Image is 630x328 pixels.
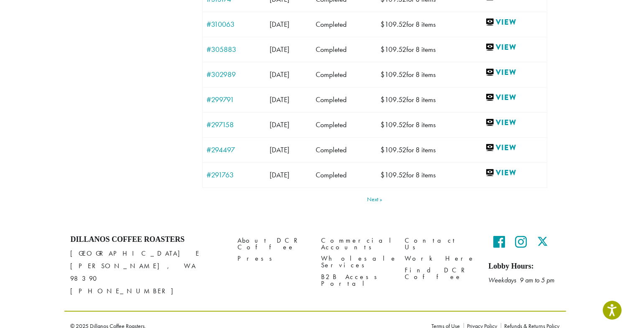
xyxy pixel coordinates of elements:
[270,120,289,129] span: [DATE]
[489,276,555,284] em: Weekdays 9 am to 5 pm
[380,20,406,29] span: 109.52
[270,70,289,79] span: [DATE]
[380,20,385,29] span: $
[380,120,385,129] span: $
[380,45,406,54] span: 109.52
[71,235,225,244] h4: Dillanos Coffee Roasters
[321,253,393,271] a: Wholesale Services
[405,264,476,282] a: Find DCR Coffee
[270,170,289,179] span: [DATE]
[311,37,376,62] td: Completed
[270,45,289,54] span: [DATE]
[207,96,261,103] a: #299791
[485,17,543,28] a: View
[311,112,376,137] td: Completed
[311,137,376,162] td: Completed
[321,235,393,253] a: Commercial Accounts
[207,121,261,128] a: #297158
[311,162,376,187] td: Completed
[376,87,481,112] td: for 8 items
[71,247,225,297] p: [GEOGRAPHIC_DATA] E [PERSON_NAME], WA 98390 [PHONE_NUMBER]
[207,171,261,179] a: #291763
[270,95,289,104] span: [DATE]
[207,20,261,28] a: #310063
[405,235,476,253] a: Contact Us
[207,71,261,78] a: #302989
[207,46,261,53] a: #305883
[489,262,560,271] h5: Lobby Hours:
[380,170,406,179] span: 109.52
[376,112,481,137] td: for 8 items
[485,143,543,153] a: View
[376,62,481,87] td: for 8 items
[311,12,376,37] td: Completed
[207,146,261,154] a: #294497
[380,70,406,79] span: 109.52
[380,145,406,154] span: 109.52
[238,253,309,264] a: Press
[380,95,406,104] span: 109.52
[485,92,543,103] a: View
[380,45,385,54] span: $
[380,120,406,129] span: 109.52
[485,42,543,53] a: View
[376,37,481,62] td: for 8 items
[321,271,393,289] a: B2B Access Portal
[380,95,385,104] span: $
[485,168,543,178] a: View
[270,20,289,29] span: [DATE]
[376,137,481,162] td: for 8 items
[376,12,481,37] td: for 8 items
[380,145,385,154] span: $
[270,145,289,154] span: [DATE]
[367,196,382,202] a: Next
[405,253,476,264] a: Work Here
[380,170,385,179] span: $
[485,118,543,128] a: View
[311,62,376,87] td: Completed
[376,162,481,187] td: for 8 items
[238,235,309,253] a: About DCR Coffee
[485,67,543,78] a: View
[311,87,376,112] td: Completed
[380,70,385,79] span: $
